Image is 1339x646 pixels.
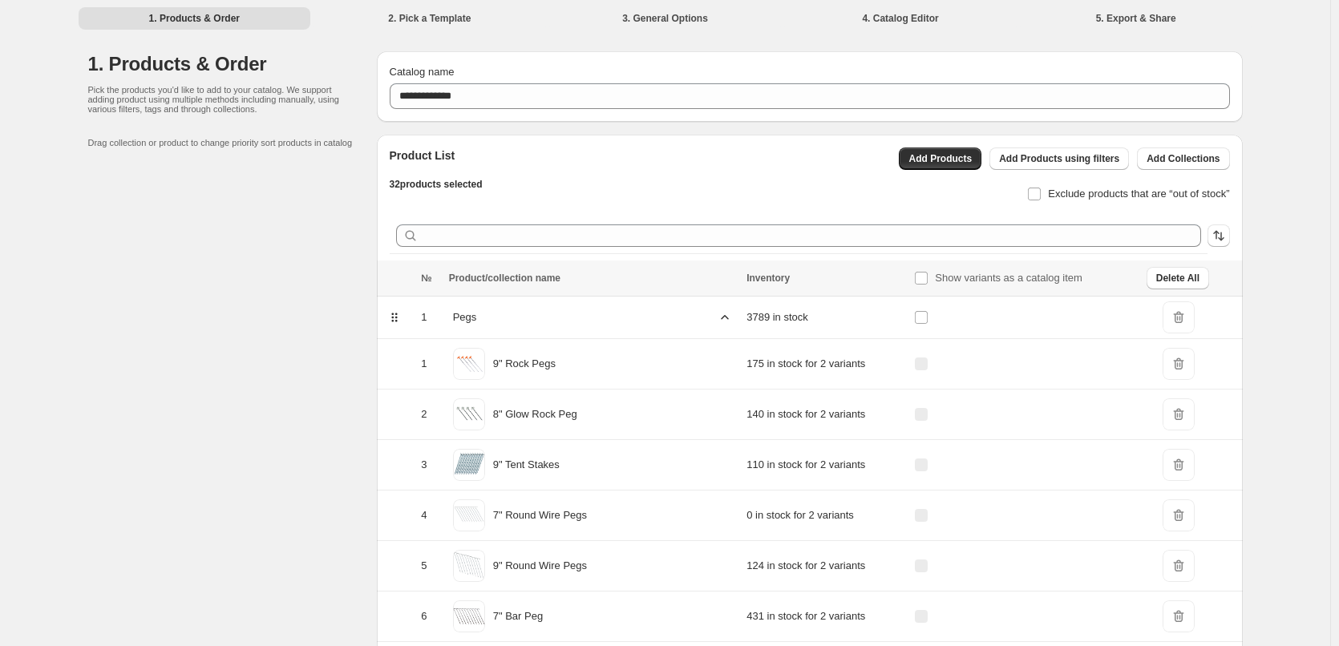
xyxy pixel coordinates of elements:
[742,491,909,541] td: 0 in stock for 2 variants
[421,610,427,622] span: 6
[935,272,1082,284] span: Show variants as a catalog item
[1147,267,1209,289] button: Delete All
[88,85,345,114] p: Pick the products you'd like to add to your catalog. We support adding product using multiple met...
[390,147,483,164] h2: Product List
[493,406,577,422] p: 8" Glow Rock Peg
[390,179,483,190] span: 32 products selected
[742,297,909,339] td: 3789 in stock
[742,339,909,390] td: 175 in stock for 2 variants
[493,558,587,574] p: 9" Round Wire Pegs
[1147,152,1220,165] span: Add Collections
[742,541,909,591] td: 124 in stock for 2 variants
[989,147,1129,170] button: Add Products using filters
[1048,188,1229,200] span: Exclude products that are “out of stock”
[493,457,560,473] p: 9" Tent Stakes
[899,147,981,170] button: Add Products
[88,138,377,147] p: Drag collection or product to change priority sort products in catalog
[908,152,972,165] span: Add Products
[421,357,427,369] span: 1
[453,449,485,481] img: Pegs_4.png
[1156,272,1199,285] span: Delete All
[742,440,909,491] td: 110 in stock for 2 variants
[88,51,377,77] h1: 1. Products & Order
[742,591,909,642] td: 431 in stock for 2 variants
[453,600,485,632] img: Pegs_5_45e7f416-3cb4-45fb-9431-0c69ab563e92.png
[453,499,485,531] img: Pegs_8.png
[421,273,431,284] span: №
[421,408,427,420] span: 2
[421,509,427,521] span: 4
[746,272,904,285] div: Inventory
[449,273,560,284] span: Product/collection name
[999,152,1119,165] span: Add Products using filters
[493,507,587,523] p: 7" Round Wire Pegs
[493,356,556,372] p: 9" Rock Pegs
[421,559,427,571] span: 5
[421,311,427,323] span: 1
[421,458,427,470] span: 3
[453,550,485,582] img: Pegs_2_5809a5f2-f840-4c3d-b992-5e1964533da9.png
[453,348,485,380] img: Pegs_a8e4d02c-abe6-4154-a386-f30fe94818fb.png
[742,390,909,440] td: 140 in stock for 2 variants
[453,398,485,430] img: Pegs_1_aaa3e0cd-9c54-4eaa-955c-926540a072f7.png
[1137,147,1229,170] button: Add Collections
[390,66,455,78] span: Catalog name
[493,608,543,624] p: 7" Bar Peg
[453,309,477,325] p: Pegs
